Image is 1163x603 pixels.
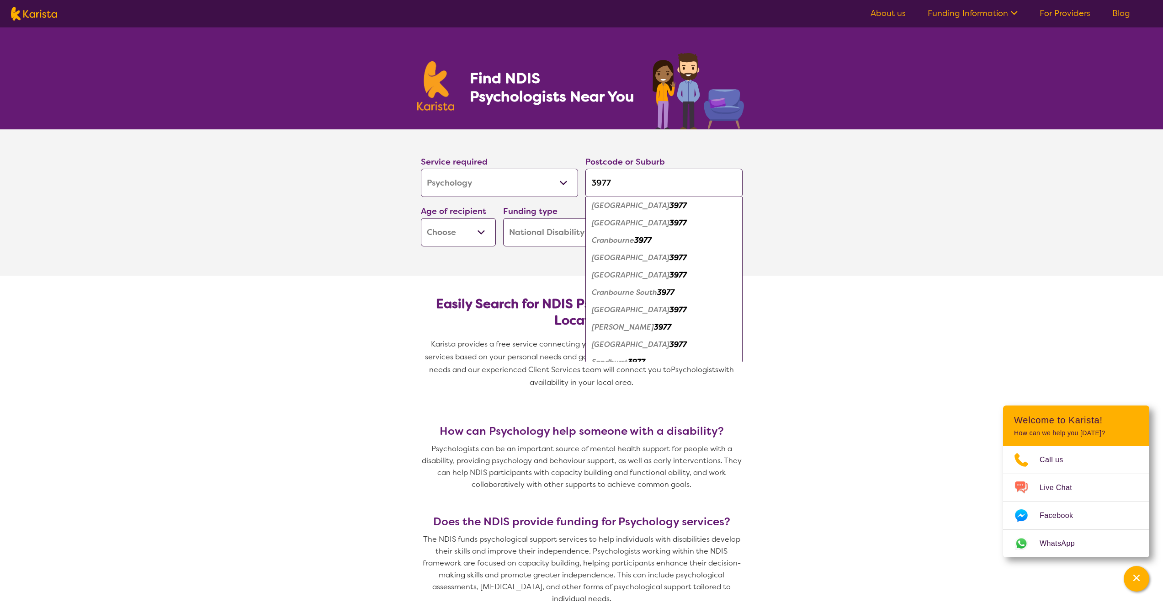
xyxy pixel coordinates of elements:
[428,296,735,329] h2: Easily Search for NDIS Psychologists by Need & Location
[669,218,687,228] em: 3977
[592,235,634,245] em: Cranbourne
[590,336,738,353] div: Junction Village 3977
[470,69,639,106] h1: Find NDIS Psychologists Near You
[1040,509,1084,523] span: Facebook
[1124,566,1149,592] button: Channel Menu
[1040,537,1086,550] span: WhatsApp
[669,201,687,210] em: 3977
[503,206,558,217] label: Funding type
[590,284,738,301] div: Cranbourne South 3977
[1003,530,1149,557] a: Web link opens in a new tab.
[592,305,669,315] em: [GEOGRAPHIC_DATA]
[590,319,738,336] div: Devon Meadows 3977
[592,218,669,228] em: [GEOGRAPHIC_DATA]
[654,322,671,332] em: 3977
[417,443,746,491] p: Psychologists can be an important source of mental health support for people with a disability, p...
[649,49,746,129] img: psychology
[590,301,738,319] div: Cranbourne West 3977
[590,197,738,214] div: Botanic Ridge 3977
[592,270,669,280] em: [GEOGRAPHIC_DATA]
[1003,406,1149,557] div: Channel Menu
[585,169,743,197] input: Type
[592,357,628,367] em: Sandhurst
[1040,453,1074,467] span: Call us
[417,515,746,528] h3: Does the NDIS provide funding for Psychology services?
[1040,8,1090,19] a: For Providers
[1014,429,1138,437] p: How can we help you [DATE]?
[11,7,57,21] img: Karista logo
[671,365,718,374] span: Psychologists
[628,357,645,367] em: 3977
[1003,446,1149,557] ul: Choose channel
[634,235,652,245] em: 3977
[425,339,740,374] span: Karista provides a free service connecting you with Psychologists and other disability services b...
[592,201,669,210] em: [GEOGRAPHIC_DATA]
[871,8,906,19] a: About us
[592,322,654,332] em: [PERSON_NAME]
[592,253,669,262] em: [GEOGRAPHIC_DATA]
[669,270,687,280] em: 3977
[590,353,738,371] div: Sandhurst 3977
[590,267,738,284] div: Cranbourne North 3977
[669,340,687,349] em: 3977
[928,8,1018,19] a: Funding Information
[669,305,687,315] em: 3977
[421,156,488,167] label: Service required
[590,232,738,249] div: Cranbourne 3977
[1040,481,1083,495] span: Live Chat
[590,249,738,267] div: Cranbourne East 3977
[585,156,665,167] label: Postcode or Suburb
[590,214,738,232] div: Cannons Creek 3977
[417,425,746,438] h3: How can Psychology help someone with a disability?
[417,61,455,111] img: Karista logo
[592,340,669,349] em: [GEOGRAPHIC_DATA]
[669,253,687,262] em: 3977
[657,288,674,297] em: 3977
[421,206,486,217] label: Age of recipient
[1112,8,1130,19] a: Blog
[592,288,657,297] em: Cranbourne South
[1014,415,1138,426] h2: Welcome to Karista!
